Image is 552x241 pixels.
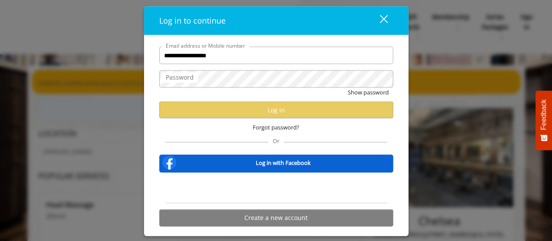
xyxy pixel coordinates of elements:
[161,154,178,171] img: facebook-logo
[159,70,393,88] input: Password
[535,91,552,150] button: Feedback - Show survey
[253,123,299,132] span: Forgot password?
[268,137,284,145] span: Or
[159,47,393,64] input: Email address or Mobile number
[159,210,393,227] button: Create a new account
[370,14,387,27] div: close dialog
[159,101,393,119] button: Log in
[348,88,389,97] button: Show password
[232,178,320,198] iframe: Sign in with Google Button
[256,158,311,167] b: Log in with Facebook
[161,73,198,82] label: Password
[159,15,226,26] span: Log in to continue
[161,42,250,50] label: Email address or Mobile number
[363,12,393,30] button: close dialog
[540,99,548,130] span: Feedback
